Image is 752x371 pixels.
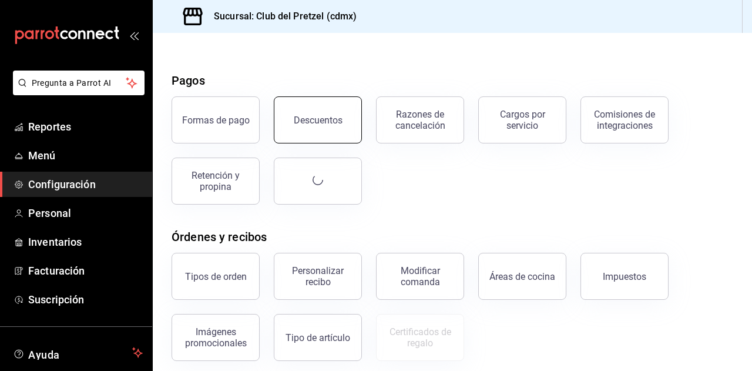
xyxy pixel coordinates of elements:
span: Pregunta a Parrot AI [32,77,126,89]
button: Áreas de cocina [478,253,566,300]
div: Razones de cancelación [384,109,456,131]
button: Modificar comanda [376,253,464,300]
div: Comisiones de integraciones [588,109,661,131]
span: Suscripción [28,292,143,308]
div: Modificar comanda [384,265,456,288]
div: Retención y propina [179,170,252,192]
div: Impuestos [603,271,646,282]
button: Tipo de artículo [274,314,362,361]
button: Cargos por servicio [478,96,566,143]
div: Descuentos [294,115,343,126]
button: Personalizar recibo [274,253,362,300]
span: Facturación [28,263,143,279]
div: Personalizar recibo [281,265,354,288]
span: Inventarios [28,234,143,250]
button: Comisiones de integraciones [580,96,669,143]
button: Certificados de regalo [376,314,464,361]
span: Menú [28,148,143,163]
a: Pregunta a Parrot AI [8,85,145,98]
button: Impuestos [580,253,669,300]
div: Órdenes y recibos [172,228,267,246]
div: Certificados de regalo [384,326,456,349]
span: Configuración [28,176,143,192]
div: Formas de pago [182,115,250,126]
div: Áreas de cocina [489,271,555,282]
span: Personal [28,205,143,221]
button: Pregunta a Parrot AI [13,71,145,95]
span: Reportes [28,119,143,135]
button: Imágenes promocionales [172,314,260,361]
span: Ayuda [28,346,127,360]
button: Retención y propina [172,158,260,205]
button: Formas de pago [172,96,260,143]
button: open_drawer_menu [129,31,139,40]
div: Pagos [172,72,205,89]
div: Imágenes promocionales [179,326,252,349]
div: Tipos de orden [185,271,247,282]
h3: Sucursal: Club del Pretzel (cdmx) [204,9,357,24]
button: Tipos de orden [172,253,260,300]
div: Cargos por servicio [486,109,559,131]
button: Descuentos [274,96,362,143]
button: Razones de cancelación [376,96,464,143]
div: Tipo de artículo [286,332,350,343]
